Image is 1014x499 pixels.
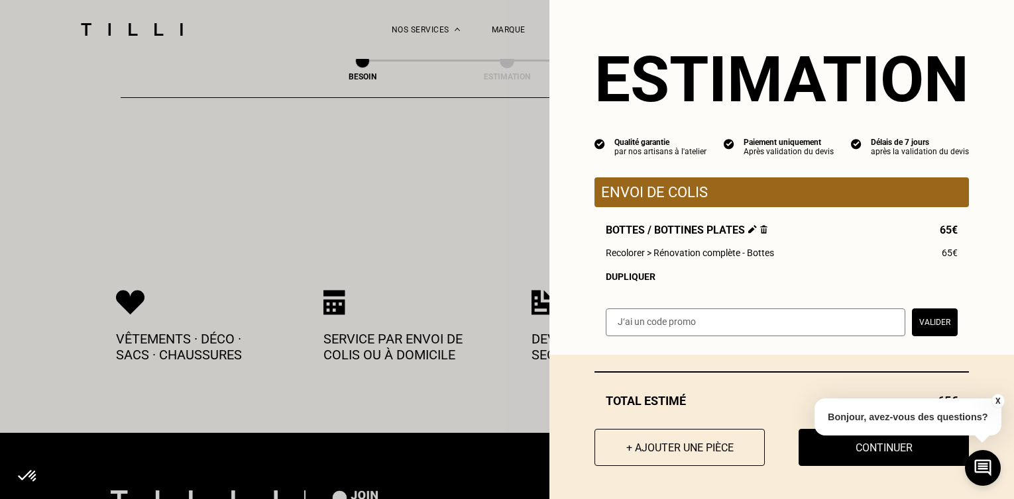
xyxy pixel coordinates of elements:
[940,224,958,236] span: 65€
[912,308,958,336] button: Valider
[614,138,706,147] div: Qualité garantie
[871,147,969,156] div: après la validation du devis
[942,248,958,258] span: 65€
[606,271,958,282] div: Dupliquer
[851,138,862,150] img: icon list info
[594,42,969,116] section: Estimation
[760,225,767,234] img: Supprimer
[594,138,605,150] img: icon list info
[606,224,767,236] span: Bottes / Bottines plates
[601,184,962,201] p: Envoi de colis
[991,394,1004,408] button: X
[799,429,969,466] button: Continuer
[744,147,834,156] div: Après validation du devis
[744,138,834,147] div: Paiement uniquement
[724,138,734,150] img: icon list info
[606,308,905,336] input: J‘ai un code promo
[594,394,969,408] div: Total estimé
[748,225,757,234] img: Éditer
[871,138,969,147] div: Délais de 7 jours
[606,248,774,258] span: Recolorer > Rénovation complète - Bottes
[815,398,1001,435] p: Bonjour, avez-vous des questions?
[594,429,765,466] button: + Ajouter une pièce
[614,147,706,156] div: par nos artisans à l'atelier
